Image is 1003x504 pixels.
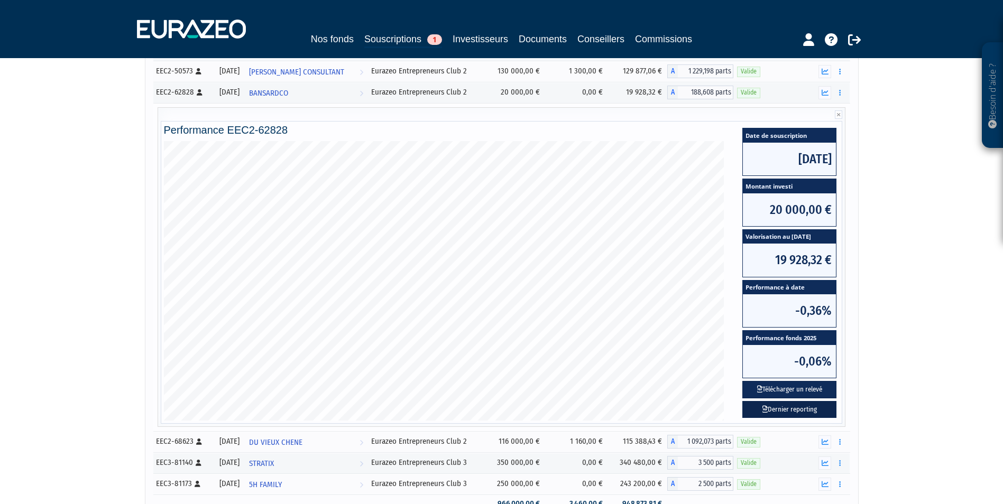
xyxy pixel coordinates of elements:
[217,436,241,447] div: [DATE]
[667,477,734,491] div: A - Eurazeo Entrepreneurs Club 3
[371,457,482,468] div: Eurazeo Entrepreneurs Club 3
[245,61,367,82] a: [PERSON_NAME] CONSULTANT
[743,128,836,143] span: Date de souscription
[217,66,241,77] div: [DATE]
[249,433,302,452] span: DU VIEUX CHENE
[743,281,836,295] span: Performance à date
[678,477,734,491] span: 2 500 parts
[371,66,482,77] div: Eurazeo Entrepreneurs Club 2
[245,452,367,473] a: STRATIX
[678,435,734,449] span: 1 092,073 parts
[667,435,734,449] div: A - Eurazeo Entrepreneurs Club 2
[608,452,667,473] td: 340 480,00 €
[156,436,210,447] div: EEC2-68623
[197,89,203,96] i: [Français] Personne physique
[360,433,363,452] i: Voir l'investisseur
[453,32,508,46] a: Investisseurs
[545,473,608,494] td: 0,00 €
[678,86,734,99] span: 188,608 parts
[737,437,760,447] span: Valide
[545,431,608,452] td: 1 160,00 €
[678,64,734,78] span: 1 229,198 parts
[667,86,734,99] div: A - Eurazeo Entrepreneurs Club 2
[743,230,836,244] span: Valorisation au [DATE]
[667,477,678,491] span: A
[156,478,210,489] div: EEC3-81173
[371,436,482,447] div: Eurazeo Entrepreneurs Club 2
[371,478,482,489] div: Eurazeo Entrepreneurs Club 3
[164,124,840,136] h4: Performance EEC2-62828
[737,88,760,98] span: Valide
[245,431,367,452] a: DU VIEUX CHENE
[245,473,367,494] a: 5H FAMILY
[742,401,836,418] a: Dernier reporting
[156,87,210,98] div: EEC2-62828
[360,454,363,473] i: Voir l'investisseur
[196,68,201,74] i: [Français] Personne physique
[427,34,442,45] span: 1
[667,456,678,470] span: A
[249,475,282,494] span: 5H FAMILY
[667,64,678,78] span: A
[742,381,836,398] button: Télécharger un relevé
[635,32,692,46] a: Commissions
[364,32,442,48] a: Souscriptions1
[737,479,760,489] span: Valide
[486,431,545,452] td: 116 000,00 €
[743,331,836,345] span: Performance fonds 2025
[608,61,667,82] td: 129 877,06 €
[737,458,760,468] span: Valide
[156,457,210,468] div: EEC3-81140
[360,62,363,82] i: Voir l'investisseur
[743,143,836,175] span: [DATE]
[743,244,836,276] span: 19 928,32 €
[217,478,241,489] div: [DATE]
[245,82,367,103] a: BANSARDCO
[486,82,545,103] td: 20 000,00 €
[608,82,667,103] td: 19 928,32 €
[360,475,363,494] i: Voir l'investisseur
[486,452,545,473] td: 350 000,00 €
[545,82,608,103] td: 0,00 €
[249,454,274,473] span: STRATIX
[545,452,608,473] td: 0,00 €
[196,438,202,445] i: [Français] Personne physique
[137,20,246,39] img: 1732889491-logotype_eurazeo_blanc_rvb.png
[217,87,241,98] div: [DATE]
[486,473,545,494] td: 250 000,00 €
[667,86,678,99] span: A
[987,48,999,143] p: Besoin d'aide ?
[577,32,624,46] a: Conseillers
[667,435,678,449] span: A
[249,83,288,103] span: BANSARDCO
[217,457,241,468] div: [DATE]
[743,193,836,226] span: 20 000,00 €
[156,66,210,77] div: EEC2-50573
[311,32,354,46] a: Nos fonds
[737,67,760,77] span: Valide
[743,294,836,327] span: -0,36%
[371,87,482,98] div: Eurazeo Entrepreneurs Club 2
[743,345,836,378] span: -0,06%
[519,32,567,46] a: Documents
[743,179,836,193] span: Montant investi
[360,83,363,103] i: Voir l'investisseur
[667,456,734,470] div: A - Eurazeo Entrepreneurs Club 3
[608,473,667,494] td: 243 200,00 €
[545,61,608,82] td: 1 300,00 €
[249,62,344,82] span: [PERSON_NAME] CONSULTANT
[678,456,734,470] span: 3 500 parts
[195,481,200,487] i: [Français] Personne physique
[196,460,201,466] i: [Français] Personne physique
[608,431,667,452] td: 115 388,43 €
[667,64,734,78] div: A - Eurazeo Entrepreneurs Club 2
[486,61,545,82] td: 130 000,00 €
